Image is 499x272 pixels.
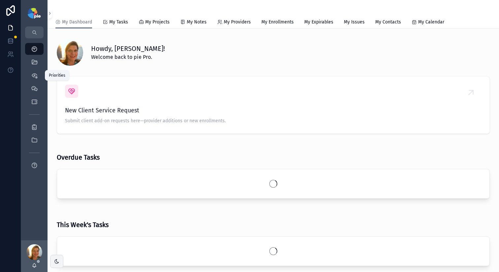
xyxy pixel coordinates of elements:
[57,152,100,162] h3: Overdue Tasks
[91,44,165,53] h1: Howdy, [PERSON_NAME]!
[418,19,444,25] span: My Calendar
[65,106,482,115] span: New Client Service Request
[375,16,401,29] a: My Contacts
[261,16,294,29] a: My Enrollments
[217,16,251,29] a: My Providers
[344,16,365,29] a: My Issues
[57,77,489,134] a: New Client Service RequestSubmit client add-on requests here—provider additions or new enrollments.
[109,19,128,25] span: My Tasks
[187,19,207,25] span: My Notes
[49,73,65,78] div: Priorities
[91,53,165,61] span: Welcome back to pie Pro.
[55,16,92,29] a: My Dashboard
[145,19,170,25] span: My Projects
[57,220,109,230] h3: This Week's Tasks
[304,19,333,25] span: My Expirables
[62,19,92,25] span: My Dashboard
[180,16,207,29] a: My Notes
[261,19,294,25] span: My Enrollments
[103,16,128,29] a: My Tasks
[344,19,365,25] span: My Issues
[375,19,401,25] span: My Contacts
[139,16,170,29] a: My Projects
[28,8,41,19] img: App logo
[304,16,333,29] a: My Expirables
[224,19,251,25] span: My Providers
[21,38,48,180] div: scrollable content
[65,118,482,124] span: Submit client add-on requests here—provider additions or new enrollments.
[412,16,444,29] a: My Calendar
